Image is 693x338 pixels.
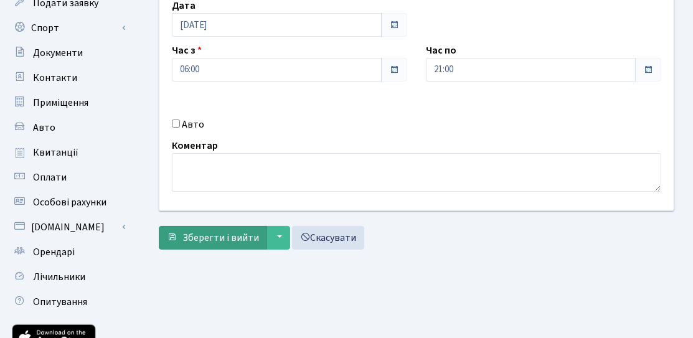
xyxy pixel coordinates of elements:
[6,190,131,215] a: Особові рахунки
[33,71,77,85] span: Контакти
[172,138,218,153] label: Коментар
[182,117,204,132] label: Авто
[33,96,88,110] span: Приміщення
[6,215,131,240] a: [DOMAIN_NAME]
[33,121,55,134] span: Авто
[6,115,131,140] a: Авто
[6,165,131,190] a: Оплати
[33,295,87,309] span: Опитування
[159,226,267,250] button: Зберегти і вийти
[6,140,131,165] a: Квитанції
[6,16,131,40] a: Спорт
[33,195,106,209] span: Особові рахунки
[33,270,85,284] span: Лічильники
[33,46,83,60] span: Документи
[6,90,131,115] a: Приміщення
[426,43,456,58] label: Час по
[172,43,202,58] label: Час з
[6,289,131,314] a: Опитування
[6,40,131,65] a: Документи
[6,240,131,265] a: Орендарі
[33,245,75,259] span: Орендарі
[182,231,259,245] span: Зберегти і вийти
[33,171,67,184] span: Оплати
[292,226,364,250] a: Скасувати
[33,146,78,159] span: Квитанції
[6,65,131,90] a: Контакти
[6,265,131,289] a: Лічильники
